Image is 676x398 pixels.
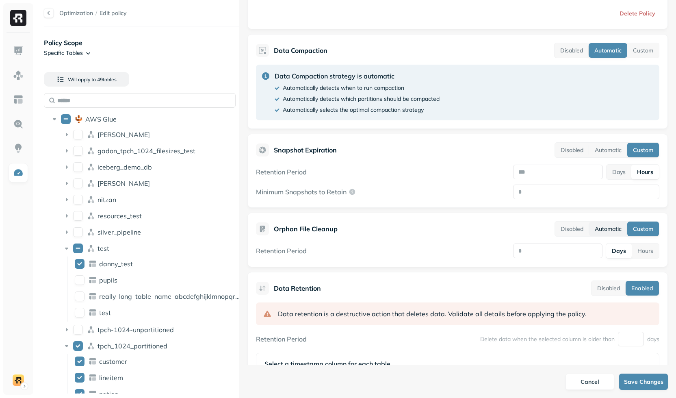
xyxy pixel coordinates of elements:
[274,224,338,234] p: Orphan File Cleanup
[44,38,239,48] p: Policy Scope
[59,242,244,255] div: testtest
[13,119,24,129] img: Query Explorer
[59,9,93,17] a: Optimization
[555,43,589,58] button: Disabled
[283,106,424,114] p: Automatically selects the optimal compaction strategy
[97,179,150,187] p: lee
[626,281,659,296] button: Enabled
[97,228,141,236] span: silver_pipeline
[256,188,347,196] p: Minimum Snapshots to Retain
[97,342,167,350] span: tpch_1024_partitioned
[75,357,84,366] button: customer
[97,326,174,334] p: tpch-1024-unpartitioned
[606,244,632,258] button: Days
[99,374,123,382] span: lineitem
[44,49,83,57] p: Specific Tables
[99,390,118,398] p: nation
[283,95,440,103] p: Automatically detects which partitions should be compacted
[59,323,244,336] div: tpch-1024-unpartitionedtpch-1024-unpartitioned
[99,260,133,268] p: danny_test
[256,168,307,176] label: Retention Period
[59,177,244,190] div: lee[PERSON_NAME]
[73,211,83,221] button: resources_test
[632,244,659,258] button: Hours
[96,76,117,83] span: 49 table s
[480,335,615,343] p: Delete data when the selected column is older than
[100,9,127,17] span: Edit policy
[59,339,244,352] div: tpch_1024_partitionedtpch_1024_partitioned
[73,130,83,139] button: dean
[73,341,83,351] button: tpch_1024_partitioned
[97,147,195,155] p: gadon_tpch_1024_filesizes_test
[99,292,305,300] span: really_long_table_name_abcdefghijklmnopqrstuvwxyz1234567890
[264,360,651,368] p: Select a timestamp column for each table
[274,46,327,55] p: Data Compaction
[555,143,589,157] button: Disabled
[97,163,152,171] p: iceberg_demo_db
[589,222,627,236] button: Automatic
[99,357,127,365] p: customer
[73,178,83,188] button: lee
[97,130,150,139] span: [PERSON_NAME]
[99,309,111,317] p: test
[13,46,24,56] img: Dashboard
[71,355,245,368] div: customercustomer
[97,212,142,220] p: resources_test
[73,325,83,335] button: tpch-1024-unpartitioned
[99,292,241,300] p: really_long_table_name_abcdefghijklmnopqrstuvwxyz1234567890
[73,195,83,204] button: nitzan
[71,371,245,384] div: lineitemlineitem
[627,143,659,157] button: Custom
[97,196,116,204] p: nitzan
[73,146,83,156] button: gadon_tpch_1024_filesizes_test
[613,6,659,21] button: Delete Policy
[75,275,84,285] button: pupils
[274,283,321,293] p: Data Retention
[61,114,71,124] button: AWS Glue
[95,9,97,17] p: /
[71,274,245,287] div: pupilspupils
[10,10,26,26] img: Ryft
[71,290,245,303] div: really_long_table_name_abcdefghijklmnopqrstuvwxyz1234567890really_long_table_name_abcdefghijklmno...
[75,308,84,318] button: test
[59,128,244,141] div: dean[PERSON_NAME]
[59,226,244,239] div: silver_pipelinesilver_pipeline
[619,374,668,390] button: Save Changes
[68,76,96,83] span: Will apply to
[97,179,150,187] span: [PERSON_NAME]
[75,373,84,383] button: lineitem
[631,165,659,179] button: Hours
[59,9,127,17] nav: breadcrumb
[85,115,117,123] p: AWS Glue
[71,306,245,319] div: testtest
[13,143,24,154] img: Insights
[283,84,404,92] p: Automatically detects when to run compaction
[275,71,440,81] p: Data Compaction strategy is automatic
[256,247,307,255] label: Retention Period
[73,227,83,237] button: silver_pipeline
[274,145,337,155] p: Snapshot Expiration
[99,276,117,284] p: pupils
[97,130,150,139] p: dean
[591,281,626,296] button: Disabled
[565,374,614,390] button: Cancel
[627,222,659,236] button: Custom
[73,244,83,253] button: test
[75,259,84,269] button: danny_test
[59,193,244,206] div: nitzannitzan
[73,162,83,172] button: iceberg_demo_db
[75,291,84,301] button: really_long_table_name_abcdefghijklmnopqrstuvwxyz1234567890
[256,335,307,343] label: Retention Period
[97,244,109,252] p: test
[13,70,24,80] img: Assets
[627,43,659,58] button: Custom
